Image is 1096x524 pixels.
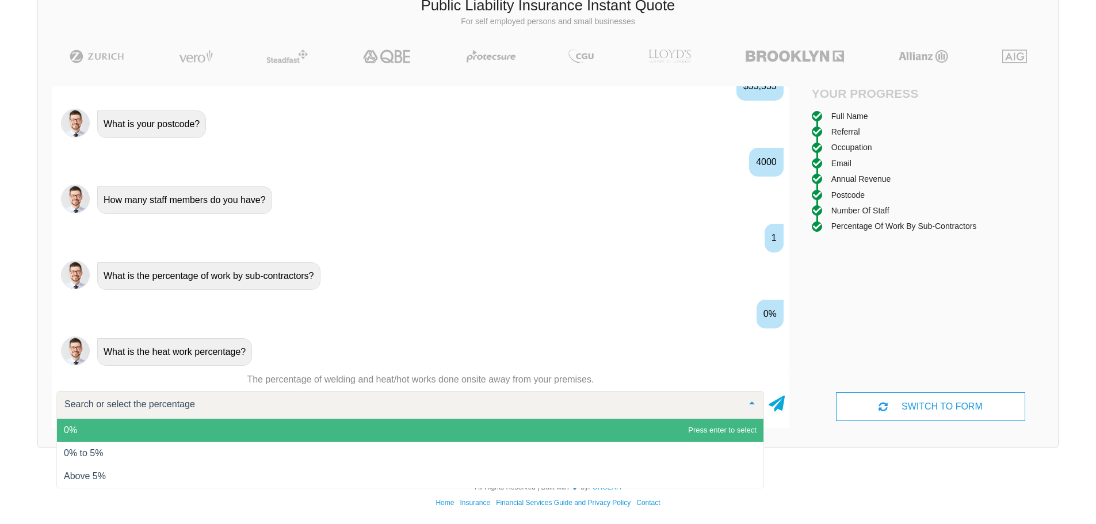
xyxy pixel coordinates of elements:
input: Search or select the percentage [62,399,740,410]
div: How many staff members do you have? [97,186,272,214]
div: What is the heat work percentage? [97,338,252,366]
div: Postcode [831,189,865,201]
img: Chatbot | PLI [61,185,90,213]
a: Insurance [460,499,490,507]
div: Referral [831,125,860,138]
span: 0% [64,425,77,435]
div: Occupation [831,141,872,154]
img: Vero | Public Liability Insurance [174,49,218,63]
div: Percentage of work by sub-contractors [831,220,977,232]
div: Full Name [831,110,868,123]
span: 0% to 5% [64,448,103,458]
img: CGU | Public Liability Insurance [564,49,598,63]
img: Chatbot | PLI [61,261,90,289]
p: For self employed persons and small businesses [47,16,1049,28]
img: AIG | Public Liability Insurance [998,49,1032,63]
img: Brooklyn | Public Liability Insurance [741,49,849,63]
div: Number of staff [831,204,889,217]
a: Financial Services Guide and Privacy Policy [496,499,631,507]
img: Steadfast | Public Liability Insurance [262,49,312,63]
div: 4000 [749,148,784,177]
img: Chatbot | PLI [61,109,90,137]
img: Chatbot | PLI [61,336,90,365]
div: 0% [757,300,784,328]
a: Home [436,499,454,507]
div: Annual Revenue [831,173,891,185]
img: Protecsure | Public Liability Insurance [462,49,520,63]
a: Contact [636,499,660,507]
span: Above 5% [64,471,106,481]
div: What is your postcode? [97,110,206,138]
h4: Your Progress [812,86,931,101]
div: SWITCH TO FORM [836,392,1025,421]
p: The percentage of welding and heat/hot works done onsite away from your premises. [52,373,789,386]
img: Zurich | Public Liability Insurance [64,49,129,63]
div: Email [831,157,851,170]
div: $55,555 [736,72,784,101]
div: 1 [765,224,784,253]
img: LLOYD's | Public Liability Insurance [642,49,697,63]
img: QBE | Public Liability Insurance [356,49,418,63]
div: What is the percentage of work by sub-contractors? [97,262,320,290]
img: Allianz | Public Liability Insurance [893,49,954,63]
